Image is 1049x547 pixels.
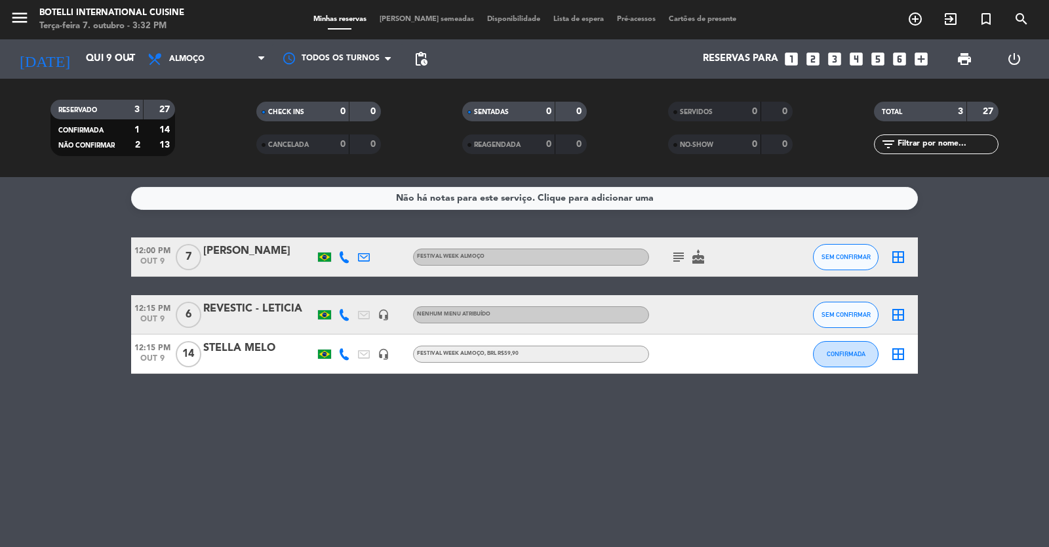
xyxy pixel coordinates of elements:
[58,142,115,149] span: NÃO CONFIRMAR
[546,107,551,116] strong: 0
[131,242,173,257] span: 12:00 PM
[782,107,790,116] strong: 0
[890,346,906,362] i: border_all
[176,244,201,270] span: 7
[1006,51,1022,67] i: power_settings_new
[307,16,373,23] span: Minhas reservas
[610,16,662,23] span: Pré-acessos
[340,107,346,116] strong: 0
[134,125,140,134] strong: 1
[978,11,994,27] i: turned_in_not
[882,109,902,115] span: TOTAL
[474,142,521,148] span: REAGENDADA
[159,140,172,150] strong: 13
[943,11,959,27] i: exit_to_app
[39,7,184,20] div: Botelli International Cuisine
[576,107,584,116] strong: 0
[340,140,346,149] strong: 0
[413,51,429,67] span: pending_actions
[821,253,871,260] span: SEM CONFIRMAR
[576,140,584,149] strong: 0
[122,51,138,67] i: arrow_drop_down
[135,140,140,150] strong: 2
[983,107,996,116] strong: 27
[752,140,757,149] strong: 0
[417,312,490,317] span: Nenhum menu atribuído
[547,16,610,23] span: Lista de espera
[783,51,800,68] i: looks_one
[813,341,879,367] button: CONFIRMADA
[546,140,551,149] strong: 0
[378,348,389,360] i: headset_mic
[417,351,519,356] span: FESTIVAL WEEK ALMOÇO
[39,20,184,33] div: Terça-feira 7. outubro - 3:32 PM
[10,8,30,32] button: menu
[913,51,930,68] i: add_box
[131,315,173,330] span: out 9
[131,257,173,272] span: out 9
[907,11,923,27] i: add_circle_outline
[662,16,743,23] span: Cartões de presente
[474,109,509,115] span: SENTADAS
[890,249,906,265] i: border_all
[417,254,485,259] span: FESTIVAL WEEK ALMOÇO
[813,244,879,270] button: SEM CONFIRMAR
[131,300,173,315] span: 12:15 PM
[821,311,871,318] span: SEM CONFIRMAR
[680,142,713,148] span: NO-SHOW
[10,8,30,28] i: menu
[10,45,79,73] i: [DATE]
[131,354,173,369] span: out 9
[881,136,896,152] i: filter_list
[804,51,821,68] i: looks_two
[203,243,315,260] div: [PERSON_NAME]
[373,16,481,23] span: [PERSON_NAME] semeadas
[752,107,757,116] strong: 0
[378,309,389,321] i: headset_mic
[869,51,886,68] i: looks_5
[813,302,879,328] button: SEM CONFIRMAR
[370,107,378,116] strong: 0
[481,16,547,23] span: Disponibilidade
[58,107,97,113] span: RESERVADO
[131,339,173,354] span: 12:15 PM
[989,39,1039,79] div: LOG OUT
[826,51,843,68] i: looks_3
[671,249,686,265] i: subject
[848,51,865,68] i: looks_4
[782,140,790,149] strong: 0
[159,105,172,114] strong: 27
[703,53,778,65] span: Reservas para
[958,107,963,116] strong: 3
[176,302,201,328] span: 6
[896,137,998,152] input: Filtrar por nome...
[485,351,519,356] span: , BRL R$59,90
[890,307,906,323] i: border_all
[891,51,908,68] i: looks_6
[176,341,201,367] span: 14
[1014,11,1029,27] i: search
[827,350,865,357] span: CONFIRMADA
[134,105,140,114] strong: 3
[680,109,713,115] span: SERVIDOS
[268,109,304,115] span: CHECK INS
[396,191,654,206] div: Não há notas para este serviço. Clique para adicionar uma
[58,127,104,134] span: CONFIRMADA
[203,300,315,317] div: REVESTIC - LETICIA
[203,340,315,357] div: STELLA MELO
[957,51,972,67] span: print
[159,125,172,134] strong: 14
[268,142,309,148] span: CANCELADA
[690,249,706,265] i: cake
[169,54,205,64] span: Almoço
[370,140,378,149] strong: 0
